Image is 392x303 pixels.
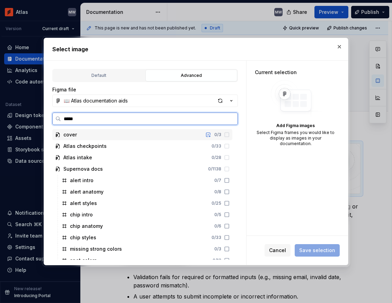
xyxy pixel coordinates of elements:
div: Select Figma frames you would like to display as images in your documentation. [255,130,336,146]
div: alert intro [70,177,93,184]
div: spot colors [70,257,97,264]
div: chip anatomy [70,223,103,230]
div: 0 / 1138 [208,166,221,172]
div: missing strong colors [70,246,122,252]
div: 0 / 5 [214,212,221,217]
div: 0 / 13 [213,258,221,263]
div: 0 / 33 [212,143,221,149]
div: Atlas intake [63,154,92,161]
div: alert anatomy [70,188,104,195]
div: 📖 Atlas documentation aids [64,97,128,104]
label: Figma file [52,86,76,93]
div: chip intro [70,211,93,218]
div: 0 / 25 [212,200,221,206]
div: 0 / 3 [214,246,221,252]
button: Cancel [265,244,291,257]
div: 0 / 7 [214,178,221,183]
div: cover [63,131,77,138]
div: 0 / 28 [212,155,221,160]
div: Supernova docs [63,166,103,172]
div: 0 / 8 [214,189,221,195]
div: Current selection [255,69,336,76]
div: 0 / 6 [214,223,221,229]
div: Add Figma images [255,123,336,128]
span: Cancel [269,247,286,254]
div: alert styles [70,200,97,207]
h2: Select image [52,45,340,53]
div: Default [55,72,142,79]
div: 0 / 3 [214,132,221,137]
div: chip styles [70,234,96,241]
div: Atlas checkpoints [63,143,107,150]
button: 📖 Atlas documentation aids [52,95,238,107]
div: Advanced [148,72,235,79]
div: 0 / 33 [212,235,221,240]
